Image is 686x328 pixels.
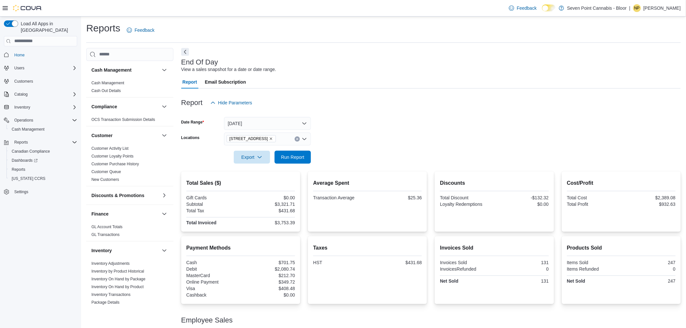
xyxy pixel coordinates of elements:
[91,292,131,297] a: Inventory Transactions
[644,4,681,12] p: [PERSON_NAME]
[91,261,130,266] a: Inventory Adjustments
[12,138,77,146] span: Reports
[91,192,144,199] h3: Discounts & Promotions
[91,67,159,73] button: Cash Management
[12,64,77,72] span: Users
[86,116,173,126] div: Compliance
[91,225,123,229] a: GL Account Totals
[12,116,36,124] button: Operations
[14,189,28,194] span: Settings
[440,195,493,200] div: Total Discount
[14,79,33,84] span: Customers
[12,138,30,146] button: Reports
[91,117,155,122] a: OCS Transaction Submission Details
[186,179,295,187] h2: Total Sales ($)
[91,67,132,73] h3: Cash Management
[12,188,31,196] a: Settings
[208,96,255,109] button: Hide Parameters
[181,135,200,140] label: Locations
[14,92,28,97] span: Catalog
[517,5,537,11] span: Feedback
[12,116,77,124] span: Operations
[369,260,422,265] div: $431.68
[183,76,197,88] span: Report
[9,166,28,173] a: Reports
[9,147,77,155] span: Canadian Compliance
[629,4,631,12] p: |
[91,177,119,182] span: New Customers
[227,135,276,142] span: 2114 Bloor Street W, Unit B
[218,100,252,106] span: Hide Parameters
[205,76,246,88] span: Email Subscription
[622,202,676,207] div: $932.63
[1,187,80,196] button: Settings
[91,192,159,199] button: Discounts & Promotions
[12,64,27,72] button: Users
[12,51,77,59] span: Home
[160,247,168,254] button: Inventory
[9,166,77,173] span: Reports
[622,278,676,284] div: 247
[12,90,30,98] button: Catalog
[91,269,144,274] a: Inventory by Product Historical
[622,260,676,265] div: 247
[6,125,80,134] button: Cash Management
[567,260,620,265] div: Items Sold
[181,120,204,125] label: Date Range
[12,167,25,172] span: Reports
[313,195,366,200] div: Transaction Average
[186,286,240,291] div: Visa
[186,208,240,213] div: Total Tax
[86,22,120,35] h1: Reports
[186,195,240,200] div: Gift Cards
[496,202,549,207] div: $0.00
[186,220,217,225] strong: Total Invoiced
[14,140,28,145] span: Reports
[313,260,366,265] div: HST
[242,292,295,298] div: $0.00
[1,76,80,86] button: Customers
[91,277,146,281] a: Inventory On Hand by Package
[181,66,276,73] div: View a sales snapshot for a date or date range.
[542,5,556,11] input: Dark Mode
[496,195,549,200] div: -$132.32
[91,224,123,229] span: GL Account Totals
[281,154,304,160] span: Run Report
[633,4,641,12] div: Nicholas Potter
[91,285,144,289] a: Inventory On Hand by Product
[369,195,422,200] div: $25.36
[242,260,295,265] div: $701.75
[12,77,36,85] a: Customers
[91,103,117,110] h3: Compliance
[91,232,120,237] a: GL Transactions
[135,27,154,33] span: Feedback
[91,132,112,139] h3: Customer
[91,81,124,85] a: Cash Management
[275,151,311,164] button: Run Report
[186,244,295,252] h2: Payment Methods
[14,65,24,71] span: Users
[9,175,48,182] a: [US_STATE] CCRS
[1,138,80,147] button: Reports
[234,151,270,164] button: Export
[91,103,159,110] button: Compliance
[12,127,44,132] span: Cash Management
[186,273,240,278] div: MasterCard
[12,188,77,196] span: Settings
[160,192,168,199] button: Discounts & Promotions
[91,88,121,93] span: Cash Out Details
[242,279,295,285] div: $349.72
[1,116,80,125] button: Operations
[6,156,80,165] a: Dashboards
[1,64,80,73] button: Users
[496,278,549,284] div: 131
[242,266,295,272] div: $2,080.74
[91,161,139,167] span: Customer Purchase History
[14,118,33,123] span: Operations
[12,158,38,163] span: Dashboards
[9,125,77,133] span: Cash Management
[567,278,585,284] strong: Net Sold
